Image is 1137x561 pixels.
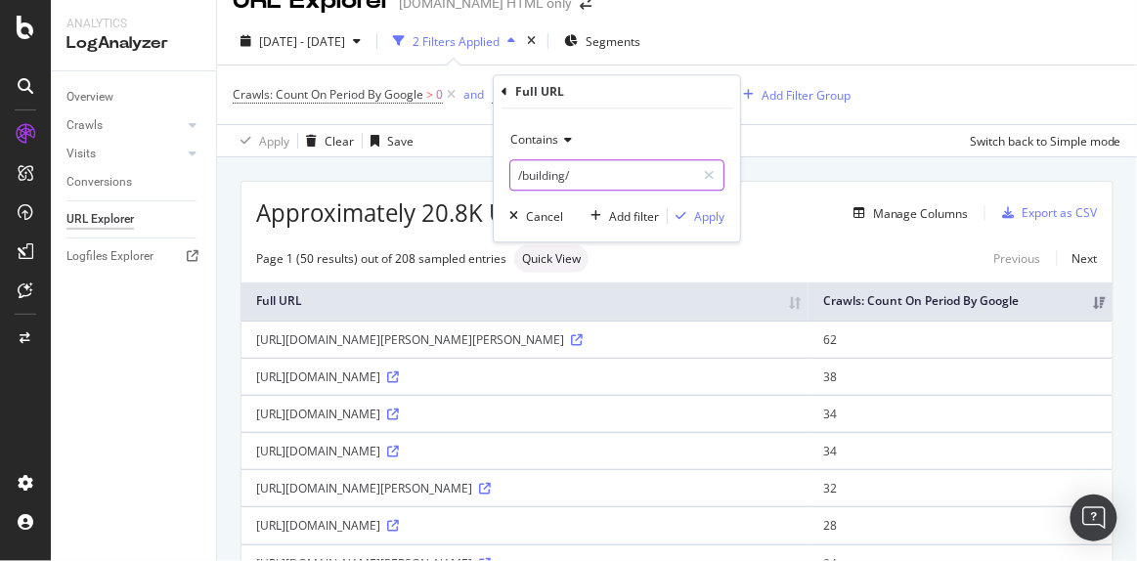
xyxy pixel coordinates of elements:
[256,517,794,534] div: [URL][DOMAIN_NAME]
[514,245,589,273] div: neutral label
[809,506,1113,543] td: 28
[233,25,369,57] button: [DATE] - [DATE]
[809,321,1113,358] td: 62
[233,86,423,103] span: Crawls: Count On Period By Google
[66,209,202,230] a: URL Explorer
[256,443,794,459] div: [URL][DOMAIN_NAME]
[522,253,581,265] span: Quick View
[762,87,851,104] div: Add Filter Group
[510,132,558,149] span: Contains
[66,115,183,136] a: Crawls
[995,197,1098,229] button: Export as CSV
[66,172,132,193] div: Conversions
[66,144,183,164] a: Visits
[523,31,540,51] div: times
[298,125,354,156] button: Clear
[1023,204,1098,221] div: Export as CSV
[1071,495,1117,541] div: Open Intercom Messenger
[66,172,202,193] a: Conversions
[492,86,535,103] span: Full URL
[846,201,969,225] button: Manage Columns
[256,331,794,348] div: [URL][DOMAIN_NAME][PERSON_NAME][PERSON_NAME]
[259,33,345,50] span: [DATE] - [DATE]
[241,282,809,321] th: Full URL: activate to sort column ascending
[502,207,563,227] button: Cancel
[668,207,724,227] button: Apply
[735,83,851,107] button: Add Filter Group
[586,33,640,50] span: Segments
[526,208,563,225] div: Cancel
[426,86,433,103] span: >
[515,83,564,100] div: Full URL
[66,16,200,32] div: Analytics
[233,125,289,156] button: Apply
[66,209,134,230] div: URL Explorer
[363,125,414,156] button: Save
[256,250,506,267] div: Page 1 (50 results) out of 208 sampled entries
[66,115,103,136] div: Crawls
[583,207,659,227] button: Add filter
[66,32,200,55] div: LogAnalyzer
[873,205,969,222] div: Manage Columns
[66,144,96,164] div: Visits
[66,87,113,108] div: Overview
[256,196,616,230] span: Approximately 20.8K URLs found
[694,208,724,225] div: Apply
[66,246,202,267] a: Logfiles Explorer
[66,87,202,108] a: Overview
[809,432,1113,469] td: 34
[325,133,354,150] div: Clear
[385,25,523,57] button: 2 Filters Applied
[436,81,443,108] span: 0
[259,133,289,150] div: Apply
[1057,244,1098,273] a: Next
[463,86,484,103] div: and
[809,469,1113,506] td: 32
[809,358,1113,395] td: 38
[256,480,794,496] div: [URL][DOMAIN_NAME][PERSON_NAME]
[556,25,648,57] button: Segments
[609,208,659,225] div: Add filter
[970,133,1121,150] div: Switch back to Simple mode
[413,33,500,50] div: 2 Filters Applied
[809,282,1113,321] th: Crawls: Count On Period By Google: activate to sort column ascending
[463,85,484,104] button: and
[809,395,1113,432] td: 34
[387,133,414,150] div: Save
[256,368,794,385] div: [URL][DOMAIN_NAME]
[962,125,1121,156] button: Switch back to Simple mode
[66,246,153,267] div: Logfiles Explorer
[256,406,794,422] div: [URL][DOMAIN_NAME]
